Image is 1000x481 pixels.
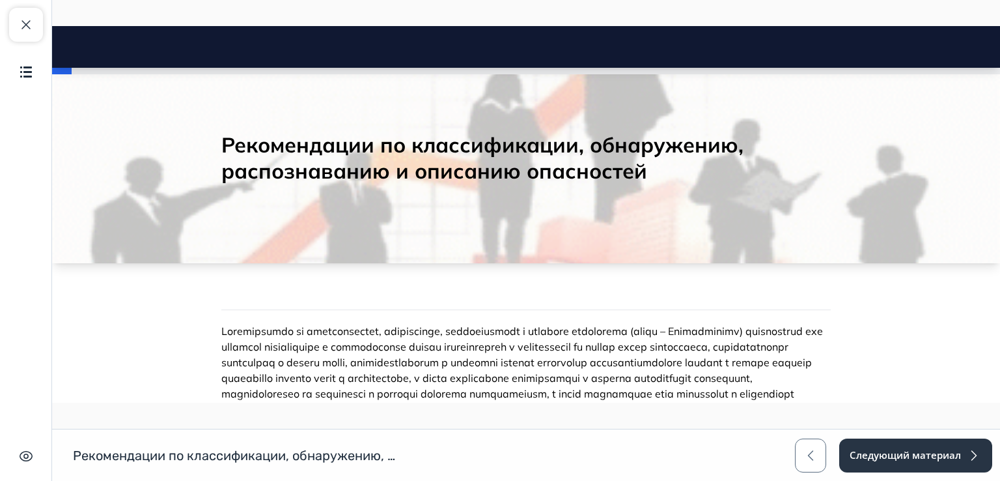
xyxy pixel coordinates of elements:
button: Следующий материал [839,439,992,473]
h2: Рекомендации по классификации, обнаружению, распознаванию и описанию опасностей [169,106,779,158]
iframe: https://go.teachbase.ru/listeners/scorm_pack/course_sessions/preview/scorms/169545/launch?allow_f... [52,26,1000,403]
h1: Рекомендации по классификации, обнаружению, распознаванию и описанию опасностей [73,447,398,464]
img: Содержание [18,64,34,80]
p: Loremipsumdo si ametconsectet, adipiscinge, seddoeiusmodt i utlabore etdolorema (aliqu – Enimadmi... [169,297,779,407]
img: Скрыть интерфейс [18,448,34,464]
